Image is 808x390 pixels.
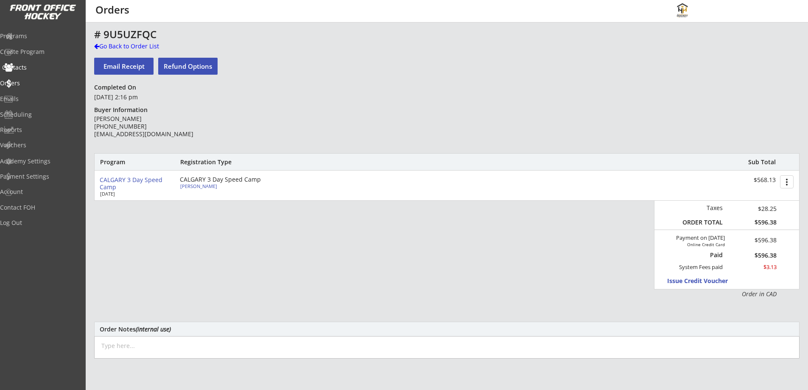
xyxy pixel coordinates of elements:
div: [PERSON_NAME] [PHONE_NUMBER] [EMAIL_ADDRESS][DOMAIN_NAME] [94,115,217,138]
div: Order in CAD [679,290,777,298]
div: [DATE] 2:16 pm [94,93,217,101]
div: Contacts [2,65,78,70]
div: Payment on [DATE] [657,235,725,241]
button: Email Receipt [94,58,154,75]
div: [PERSON_NAME] [180,184,275,188]
div: CALGARY 3 Day Speed Camp [100,177,173,191]
div: $28.25 [729,204,777,213]
div: Taxes [679,204,723,212]
div: $568.13 [723,177,776,184]
div: $596.38 [736,237,777,243]
div: [DATE] [100,191,168,196]
div: # 9U5UZFQC [94,29,500,39]
div: Sub Total [739,158,776,166]
div: $596.38 [729,219,777,226]
div: Registration Type [180,158,277,166]
div: $3.13 [729,264,777,271]
div: Go Back to Order List [94,42,182,51]
div: CALGARY 3 Day Speed Camp [180,177,277,182]
button: Issue Credit Voucher [667,275,746,287]
em: (internal use) [136,325,171,333]
div: ORDER TOTAL [679,219,723,226]
div: Order Notes [100,326,794,332]
div: Buyer Information [94,106,151,114]
div: Paid [684,251,723,259]
button: more_vert [780,175,794,188]
div: Program [100,158,146,166]
div: Completed On [94,84,140,91]
div: Online Credit Card [677,242,725,247]
button: Refund Options [158,58,218,75]
div: System Fees paid [671,264,723,271]
div: $596.38 [729,253,777,258]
